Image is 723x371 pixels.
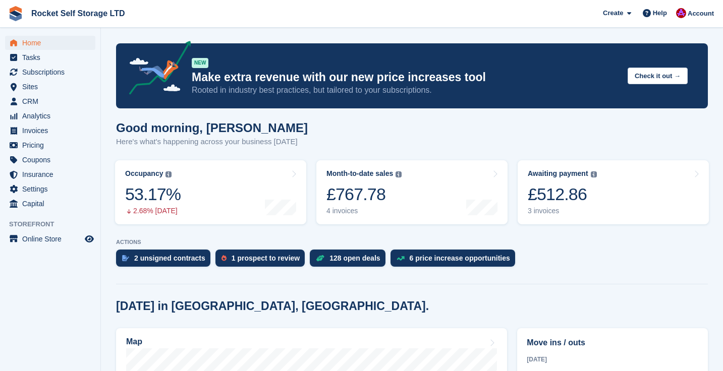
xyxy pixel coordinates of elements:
[410,254,510,262] div: 6 price increase opportunities
[134,254,205,262] div: 2 unsigned contracts
[232,254,300,262] div: 1 prospect to review
[5,123,95,138] a: menu
[628,68,688,84] button: Check it out →
[22,50,83,65] span: Tasks
[5,138,95,152] a: menu
[22,36,83,50] span: Home
[22,109,83,123] span: Analytics
[22,197,83,211] span: Capital
[116,239,708,245] p: ACTIONS
[122,255,129,261] img: contract_signature_icon-13c848040528278c33f63329250d36e43548de30e8caae1d1a13099fd9432cc5.svg
[83,233,95,245] a: Preview store
[5,197,95,211] a: menu
[5,232,95,246] a: menu
[116,121,308,135] h1: Good morning, [PERSON_NAME]
[310,250,390,272] a: 128 open deals
[22,182,83,196] span: Settings
[8,6,23,21] img: stora-icon-8386f47178a22dfd0bd8f6a31ec36ba5ce8667c1dd55bd0f319d3a0aa187defe.svg
[22,232,83,246] span: Online Store
[22,138,83,152] span: Pricing
[518,160,709,224] a: Awaiting payment £512.86 3 invoices
[5,94,95,108] a: menu
[125,169,163,178] div: Occupancy
[676,8,686,18] img: Lee Tresadern
[603,8,623,18] span: Create
[192,70,620,85] p: Make extra revenue with our new price increases tool
[391,250,520,272] a: 6 price increase opportunities
[527,337,698,349] h2: Move ins / outs
[316,160,508,224] a: Month-to-date sales £767.78 4 invoices
[115,160,306,224] a: Occupancy 53.17% 2.68% [DATE]
[316,255,324,262] img: deal-1b604bf984904fb50ccaf53a9ad4b4a5d6e5aea283cecdc64d6e3604feb123c2.svg
[116,136,308,148] p: Here's what's happening across your business [DATE]
[5,65,95,79] a: menu
[5,36,95,50] a: menu
[5,109,95,123] a: menu
[121,41,191,98] img: price-adjustments-announcement-icon-8257ccfd72463d97f412b2fc003d46551f7dbcb40ab6d574587a9cd5c0d94...
[192,85,620,96] p: Rooted in industry best practices, but tailored to your subscriptions.
[221,255,227,261] img: prospect-51fa495bee0391a8d652442698ab0144808aea92771e9ea1ae160a38d050c398.svg
[528,169,588,178] div: Awaiting payment
[688,9,714,19] span: Account
[125,207,181,215] div: 2.68% [DATE]
[326,184,402,205] div: £767.78
[22,65,83,79] span: Subscriptions
[396,171,402,177] img: icon-info-grey-7440780725fd019a000dd9b08b2336e03edf1995a4989e88bcd33f0948082b44.svg
[116,299,429,313] h2: [DATE] in [GEOGRAPHIC_DATA], [GEOGRAPHIC_DATA].
[22,153,83,167] span: Coupons
[326,169,393,178] div: Month-to-date sales
[5,50,95,65] a: menu
[116,250,215,272] a: 2 unsigned contracts
[528,207,597,215] div: 3 invoices
[591,171,597,177] img: icon-info-grey-7440780725fd019a000dd9b08b2336e03edf1995a4989e88bcd33f0948082b44.svg
[22,94,83,108] span: CRM
[329,254,380,262] div: 128 open deals
[527,355,698,364] div: [DATE]
[125,184,181,205] div: 53.17%
[5,153,95,167] a: menu
[215,250,310,272] a: 1 prospect to review
[528,184,597,205] div: £512.86
[126,337,142,346] h2: Map
[5,167,95,181] a: menu
[165,171,172,177] img: icon-info-grey-7440780725fd019a000dd9b08b2336e03edf1995a4989e88bcd33f0948082b44.svg
[326,207,402,215] div: 4 invoices
[397,256,405,261] img: price_increase_opportunities-93ffe204e8149a01c8c9dc8f82e8f89637d9d84a8eef4429ea346261dce0b2c0.svg
[9,219,100,229] span: Storefront
[5,80,95,94] a: menu
[653,8,667,18] span: Help
[192,58,208,68] div: NEW
[22,80,83,94] span: Sites
[5,182,95,196] a: menu
[22,167,83,181] span: Insurance
[27,5,129,22] a: Rocket Self Storage LTD
[22,123,83,138] span: Invoices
